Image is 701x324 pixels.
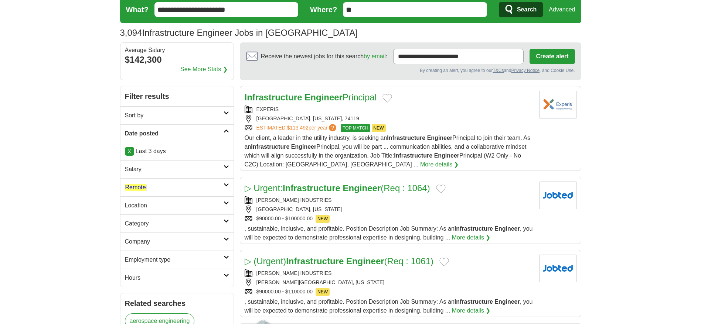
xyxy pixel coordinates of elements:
[245,256,434,266] a: ▷ (Urgent)Infrastructure Engineer(Req : 1061)
[382,94,392,103] button: Add to favorite jobs
[125,255,224,264] h2: Employment type
[125,47,229,53] div: Average Salary
[540,255,576,282] img: Company logo
[125,165,224,174] h2: Salary
[511,68,540,73] a: Privacy Notice
[251,144,289,150] strong: Infrastructure
[530,49,575,64] button: Create alert
[452,233,491,242] a: More details ❯
[455,299,493,305] strong: Infrastructure
[439,258,449,266] button: Add to favorite jobs
[436,185,446,193] button: Add to favorite jobs
[245,92,377,102] a: Infrastructure EngineerPrincipal
[120,26,142,39] span: 3,094
[287,125,308,131] span: $113,492
[434,152,459,159] strong: Engineer
[455,225,493,232] strong: Infrastructure
[245,279,534,286] div: [PERSON_NAME][GEOGRAPHIC_DATA], [US_STATE]
[341,124,370,132] span: TOP MATCH
[120,160,234,178] a: Salary
[256,124,338,132] a: ESTIMATED:$113,492per year?
[316,288,330,296] span: NEW
[245,183,430,193] a: ▷ Urgent:Infrastructure Engineer(Req : 1064)
[540,182,576,209] img: Company logo
[120,251,234,269] a: Employment type
[125,129,224,138] h2: Date posted
[245,225,533,241] span: , sustainable, inclusive, and profitable. Position Description Job Summary: As an , you will be e...
[346,256,384,266] strong: Engineer
[246,67,575,74] div: By creating an alert, you agree to our and , and Cookie Use.
[120,269,234,287] a: Hours
[316,215,330,223] span: NEW
[125,111,224,120] h2: Sort by
[120,232,234,251] a: Company
[120,214,234,232] a: Category
[291,144,316,150] strong: Engineer
[427,135,452,141] strong: Engineer
[245,196,534,204] div: [PERSON_NAME] INDUSTRIES
[125,201,224,210] h2: Location
[549,2,575,17] a: Advanced
[120,178,234,196] a: Remote
[125,298,229,309] h2: Related searches
[261,52,387,61] span: Receive the newest jobs for this search :
[125,184,146,191] em: Remote
[499,2,543,17] button: Search
[125,273,224,282] h2: Hours
[364,53,386,59] a: by email
[245,115,534,123] div: [GEOGRAPHIC_DATA], [US_STATE], 74119
[245,135,530,168] span: Our client, a leader in tthe utility industry, is seeking an Principal to join their team. As an ...
[420,160,459,169] a: More details ❯
[245,269,534,277] div: [PERSON_NAME] INDUSTRIES
[125,53,229,66] div: $142,300
[245,92,302,102] strong: Infrastructure
[245,299,533,314] span: , sustainable, inclusive, and profitable. Position Description Job Summary: As an , you will be e...
[452,306,491,315] a: More details ❯
[304,92,343,102] strong: Engineer
[329,124,336,131] span: ?
[387,135,425,141] strong: Infrastructure
[120,28,358,38] h1: Infrastructure Engineer Jobs in [GEOGRAPHIC_DATA]
[245,288,534,296] div: $90000.00 - $110000.00
[120,86,234,106] h2: Filter results
[125,147,229,156] p: Last 3 days
[245,206,534,213] div: [GEOGRAPHIC_DATA], [US_STATE]
[343,183,381,193] strong: Engineer
[125,237,224,246] h2: Company
[125,147,134,156] a: X
[286,256,344,266] strong: Infrastructure
[283,183,340,193] strong: Infrastructure
[120,196,234,214] a: Location
[372,124,386,132] span: NEW
[256,106,279,112] a: EXPERIS
[517,2,537,17] span: Search
[120,106,234,124] a: Sort by
[394,152,432,159] strong: Infrastructure
[126,4,149,15] label: What?
[493,68,504,73] a: T&Cs
[310,4,337,15] label: Where?
[540,91,576,118] img: Experis logo
[245,215,534,223] div: $90000.00 - $100000.00
[180,65,228,74] a: See More Stats ❯
[494,299,520,305] strong: Engineer
[120,124,234,142] a: Date posted
[125,219,224,228] h2: Category
[494,225,520,232] strong: Engineer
